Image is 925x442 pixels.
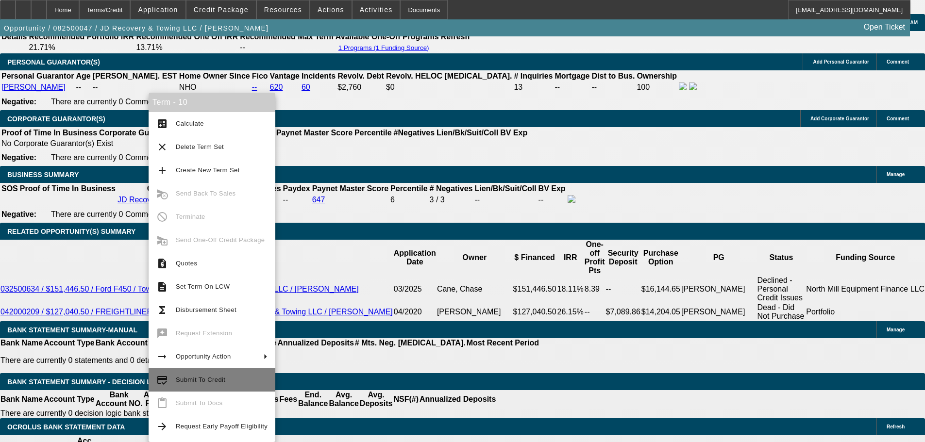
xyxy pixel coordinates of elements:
[95,338,164,348] th: Bank Account NO.
[43,338,95,348] th: Account Type
[360,6,393,14] span: Activities
[156,351,168,362] mat-icon: arrow_right_alt
[393,240,437,276] th: Application Date
[810,116,869,121] span: Add Corporate Guarantor
[147,184,183,193] b: Company
[605,303,641,321] td: $7,089.86
[466,338,539,348] th: Most Recent Period
[390,184,427,193] b: Percentile
[176,143,224,150] span: Delete Term Set
[641,240,681,276] th: Purchase Option
[591,82,636,93] td: --
[1,98,36,106] b: Negative:
[156,118,168,130] mat-icon: calculate
[557,276,584,303] td: 18.11%
[757,303,806,321] td: Dead - Did Not Purchase
[1,83,66,91] a: [PERSON_NAME]
[637,72,677,80] b: Ownership
[279,390,298,409] th: Fees
[538,184,566,193] b: BV Exp
[474,195,537,205] td: --
[681,276,757,303] td: [PERSON_NAME]
[7,326,137,334] span: BANK STATEMENT SUMMARY-MANUAL
[1,153,36,162] b: Negative:
[0,308,393,316] a: 042000209 / $127,040.50 / FREIGHTLINER M2 / Tow Industries / JD Recovery & Towing LLC / [PERSON_N...
[239,32,334,42] th: Recommended Max Term
[887,59,909,65] span: Comment
[419,390,496,409] th: Annualized Deposits
[51,98,257,106] span: There are currently 0 Comments entered on this opportunity
[234,184,281,193] b: # Employees
[394,129,435,137] b: #Negatives
[93,72,177,80] b: [PERSON_NAME]. EST
[270,83,283,91] a: 620
[605,240,641,276] th: Security Deposit
[138,6,178,14] span: Application
[430,196,473,204] div: 3 / 3
[149,93,275,112] div: Term - 10
[176,353,231,360] span: Opportunity Action
[605,276,641,303] td: --
[636,82,677,93] td: 100
[4,24,269,32] span: Opportunity / 082500047 / JD Recovery & Towing LLC / [PERSON_NAME]
[156,164,168,176] mat-icon: add
[538,195,566,205] td: --
[283,184,310,193] b: Paydex
[806,240,925,276] th: Funding Source
[335,32,439,42] th: Available One-Off Programs
[359,390,393,409] th: Avg. Deposits
[318,6,344,14] span: Actions
[7,423,125,431] span: OCROLUS BANK STATEMENT DATA
[283,195,311,205] td: --
[337,72,384,80] b: Revolv. Debt
[430,184,473,193] b: # Negatives
[887,172,905,177] span: Manage
[555,82,590,93] td: --
[176,166,240,174] span: Create New Term Set
[75,82,91,93] td: --
[1,210,36,218] b: Negative:
[555,72,590,80] b: Mortgage
[176,376,225,383] span: Submit To Credit
[92,82,178,93] td: --
[239,43,334,52] td: --
[336,44,432,52] button: 1 Programs (1 Funding Source)
[584,303,605,321] td: --
[1,184,18,194] th: SOS
[1,72,74,80] b: Personal Guarantor
[76,72,90,80] b: Age
[118,196,212,204] a: JD Recovery & Towing LLC
[513,240,557,276] th: $ Financed
[557,303,584,321] td: 26.15%
[270,72,300,80] b: Vantage
[135,43,238,52] td: 13.71%
[179,82,251,93] td: NHO
[19,184,116,194] th: Proof of Time In Business
[757,276,806,303] td: Declined - Personal Credit Issues
[176,283,230,290] span: Set Term On LCW
[302,83,310,91] a: 60
[584,276,605,303] td: 8.39
[310,0,352,19] button: Actions
[95,390,143,409] th: Bank Account NO.
[437,276,513,303] td: Cane, Chase
[176,120,204,127] span: Calculate
[437,240,513,276] th: Owner
[7,171,79,179] span: BUSINESS SUMMARY
[500,129,527,137] b: BV Exp
[7,115,105,123] span: CORPORATE GUARANTOR(S)
[194,6,249,14] span: Credit Package
[99,129,176,137] b: Corporate Guarantor
[437,303,513,321] td: [PERSON_NAME]
[298,390,328,409] th: End. Balance
[887,424,905,429] span: Refresh
[1,139,532,148] td: No Corporate Guarantor(s) Exist
[186,0,256,19] button: Credit Package
[176,260,197,267] span: Quotes
[156,141,168,153] mat-icon: clear
[592,72,635,80] b: Dist to Bus.
[276,129,353,137] b: Paynet Master Score
[156,421,168,432] mat-icon: arrow_forward
[252,83,257,91] a: --
[513,303,557,321] td: $127,040.50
